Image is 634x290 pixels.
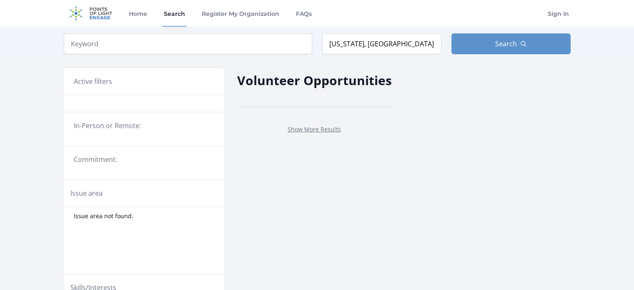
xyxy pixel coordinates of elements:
[322,33,441,54] input: Location
[237,71,392,90] h2: Volunteer Opportunities
[495,39,517,49] span: Search
[70,188,103,198] legend: Issue area
[74,121,214,131] legend: In-Person or Remote:
[74,76,112,86] h3: Active filters
[74,212,133,220] span: Issue area not found.
[451,33,571,54] button: Search
[74,154,214,164] legend: Commitment:
[64,33,312,54] input: Keyword
[288,125,341,133] a: Show More Results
